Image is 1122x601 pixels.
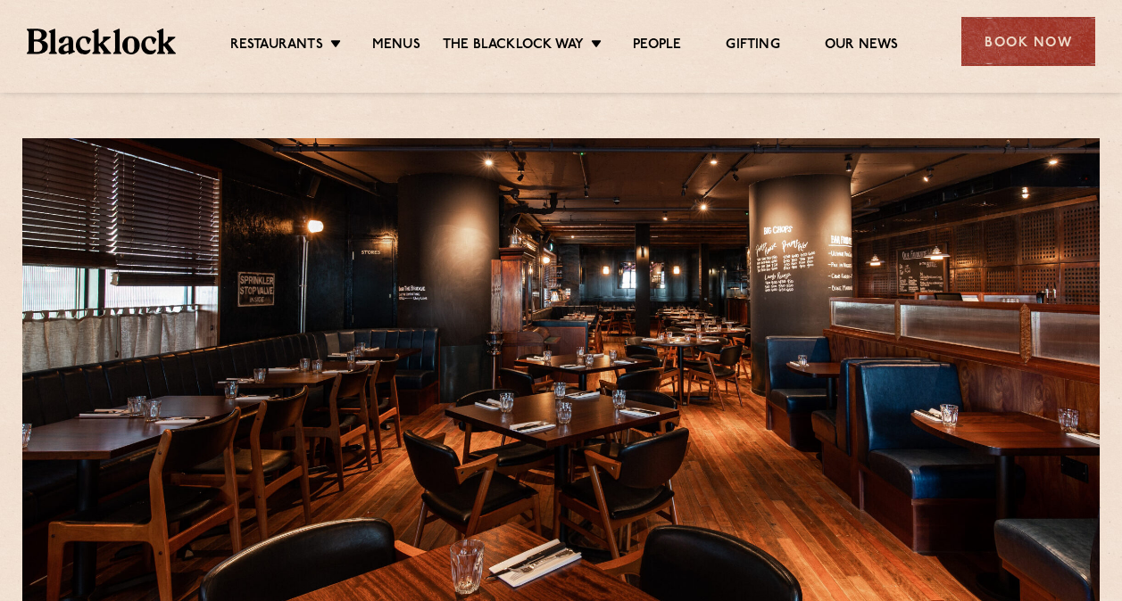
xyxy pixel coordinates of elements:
[372,37,420,56] a: Menus
[633,37,681,56] a: People
[27,29,176,54] img: BL_Textured_Logo-footer-cropped.svg
[825,37,899,56] a: Our News
[230,37,323,56] a: Restaurants
[961,17,1095,66] div: Book Now
[726,37,779,56] a: Gifting
[443,37,584,56] a: The Blacklock Way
